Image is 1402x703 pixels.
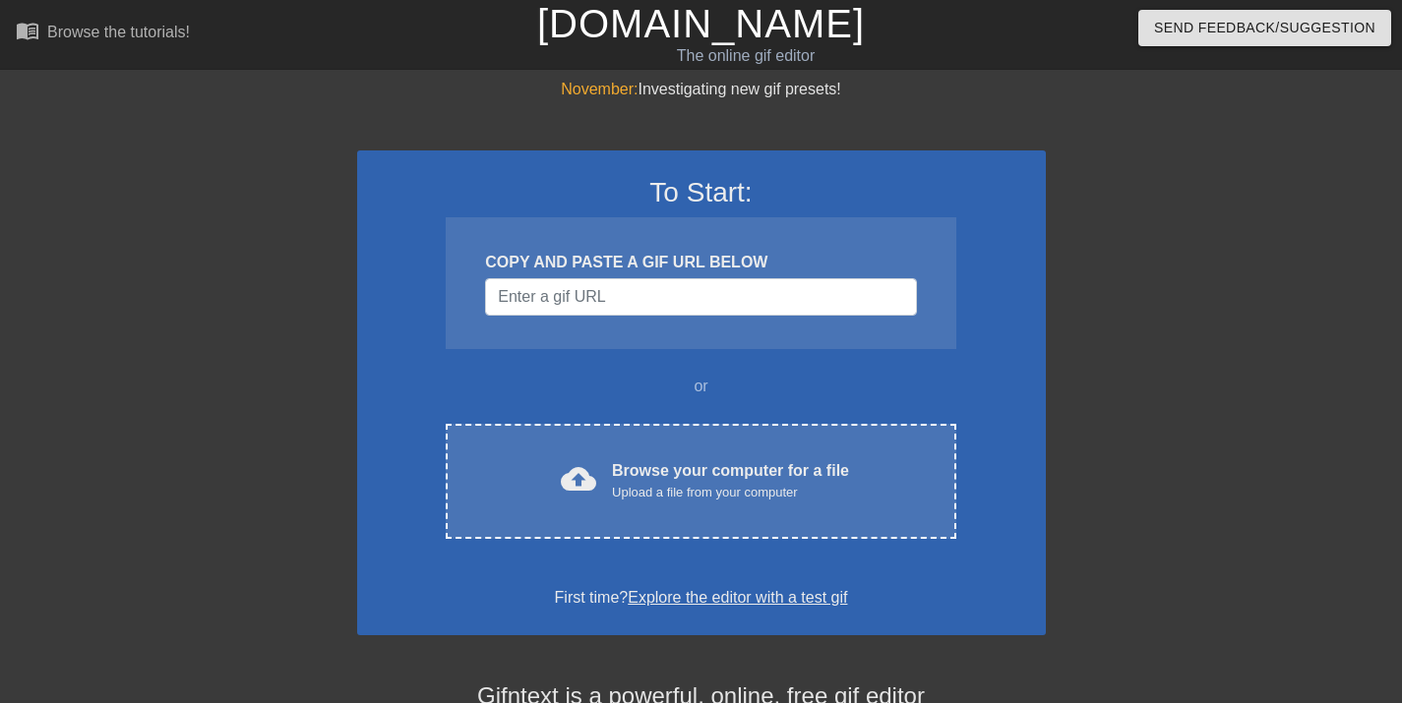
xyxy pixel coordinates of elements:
[383,586,1020,610] div: First time?
[383,176,1020,209] h3: To Start:
[561,81,638,97] span: November:
[47,24,190,40] div: Browse the tutorials!
[612,459,849,502] div: Browse your computer for a file
[477,44,1014,68] div: The online gif editor
[537,2,865,45] a: [DOMAIN_NAME]
[561,461,596,497] span: cloud_upload
[1138,10,1391,46] button: Send Feedback/Suggestion
[408,375,995,398] div: or
[612,483,849,502] div: Upload a file from your computer
[16,19,190,49] a: Browse the tutorials!
[16,19,39,42] span: menu_book
[485,251,916,274] div: COPY AND PASTE A GIF URL BELOW
[1154,16,1375,40] span: Send Feedback/Suggestion
[485,278,916,316] input: Username
[628,589,847,606] a: Explore the editor with a test gif
[357,78,1046,101] div: Investigating new gif presets!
